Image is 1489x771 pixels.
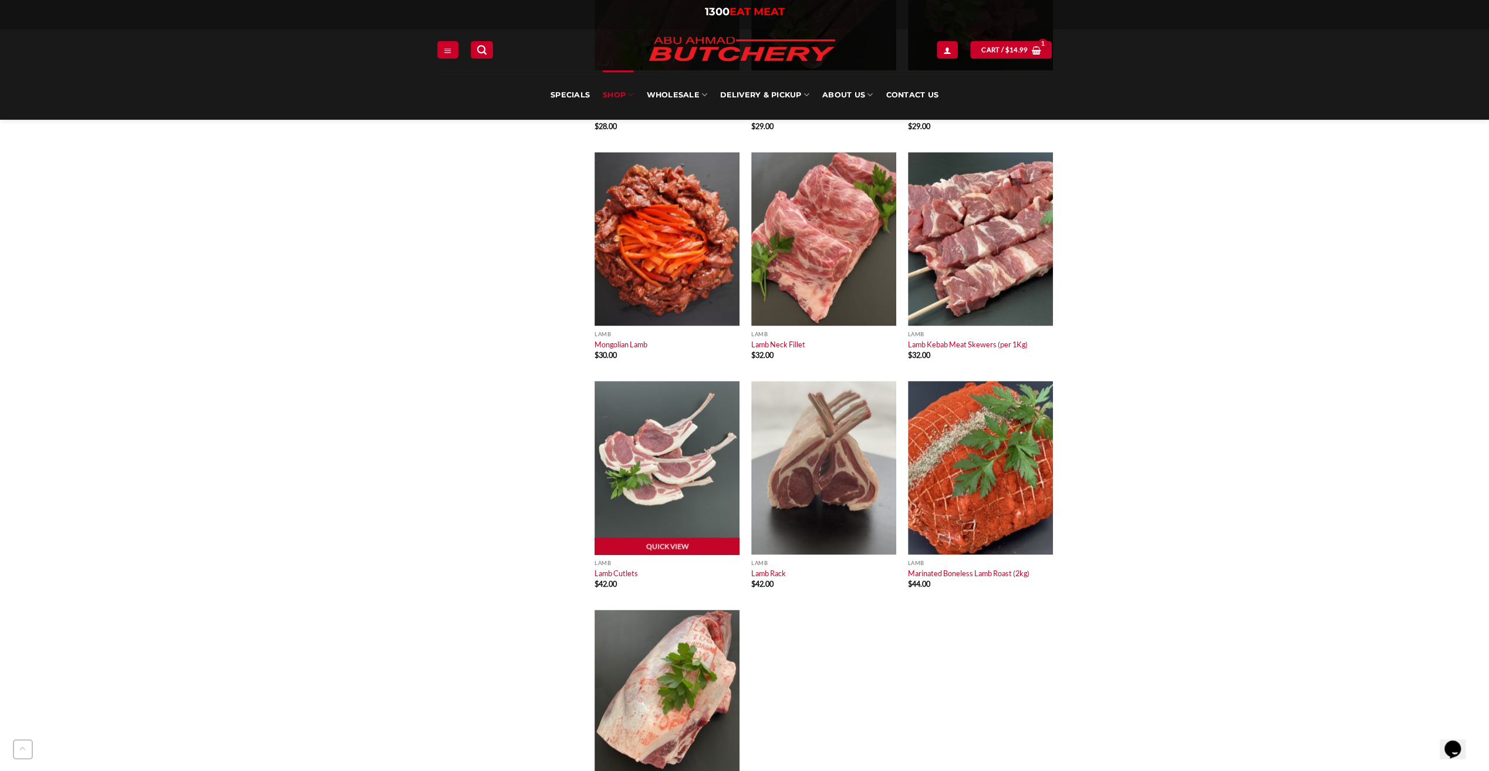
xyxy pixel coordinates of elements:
a: Search [471,41,493,58]
p: Lamb [751,560,896,566]
img: Lamb Cutlets [595,381,740,554]
span: $ [908,579,912,589]
img: Marinated-Boneless-Lamb-Roast [908,381,1053,554]
span: 1300 [705,5,730,18]
bdi: 30.00 [595,350,617,360]
a: Menu [437,41,458,58]
span: $ [908,121,912,131]
a: Login [937,41,958,58]
p: Lamb [595,560,740,566]
a: About Us [822,70,873,120]
bdi: 32.00 [751,350,774,360]
span: EAT MEAT [730,5,785,18]
button: Go to top [13,739,33,759]
a: View cart [970,41,1052,58]
img: Lamb Rack [751,381,896,554]
span: $ [595,350,599,360]
p: Lamb [595,331,740,337]
a: Lamb Neck Fillet [751,340,805,349]
a: 1300EAT MEAT [705,5,785,18]
a: Lamb Rack [751,569,786,578]
span: $ [751,121,755,131]
span: $ [908,350,912,360]
span: $ [1005,45,1009,55]
bdi: 28.00 [595,121,617,131]
a: Contact Us [886,70,938,120]
p: Lamb [751,331,896,337]
bdi: 29.00 [908,121,930,131]
span: $ [595,579,599,589]
img: Lamb-Kebab-Meat-Skewers (per 1Kg) [908,152,1053,326]
bdi: 14.99 [1005,46,1028,53]
a: Quick View [595,537,740,555]
a: Marinated Boneless Lamb Roast (2kg) [908,569,1029,578]
a: Delivery & Pickup [720,70,809,120]
img: Mongolian Lamb [595,152,740,326]
a: Mongolian Lamb [595,340,647,349]
bdi: 42.00 [595,579,617,589]
a: Lamb Cutlets [595,569,638,578]
a: Specials [551,70,590,120]
p: Lamb [908,331,1053,337]
span: $ [751,350,755,360]
bdi: 42.00 [751,579,774,589]
a: SHOP [603,70,633,120]
span: $ [751,579,755,589]
span: $ [595,121,599,131]
p: Lamb [908,560,1053,566]
img: Lamb Neck Fillet [751,152,896,326]
bdi: 32.00 [908,350,930,360]
a: Wholesale [646,70,707,120]
bdi: 44.00 [908,579,930,589]
iframe: chat widget [1440,724,1477,759]
span: Cart / [981,45,1028,55]
img: Abu Ahmad Butchery [639,29,845,70]
a: Lamb Kebab Meat Skewers (per 1Kg) [908,340,1028,349]
bdi: 29.00 [751,121,774,131]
